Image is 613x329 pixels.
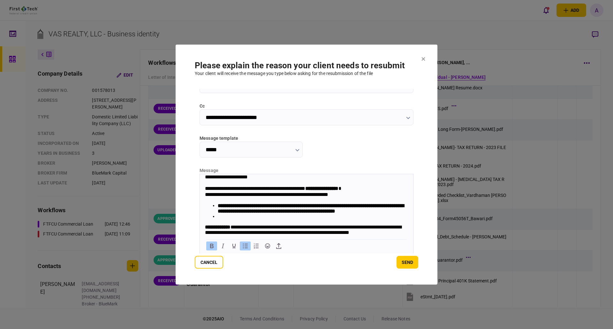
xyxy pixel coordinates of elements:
[206,241,217,250] button: Bold
[229,241,239,250] button: Underline
[200,102,413,109] label: cc
[262,241,273,250] button: Emojis
[200,141,303,157] input: message template
[397,256,418,269] button: send
[195,70,418,77] div: Your client will receive the message you type below asking for the resubmission of the file
[251,241,262,250] button: Numbered list
[217,241,228,250] button: Italic
[200,174,413,238] iframe: Rich Text Area
[195,60,418,70] h1: Please explain the reason your client needs to resubmit
[240,241,251,250] button: Bullet list
[195,256,223,269] button: Cancel
[200,167,413,174] div: message
[200,135,303,141] label: message template
[200,109,413,125] input: cc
